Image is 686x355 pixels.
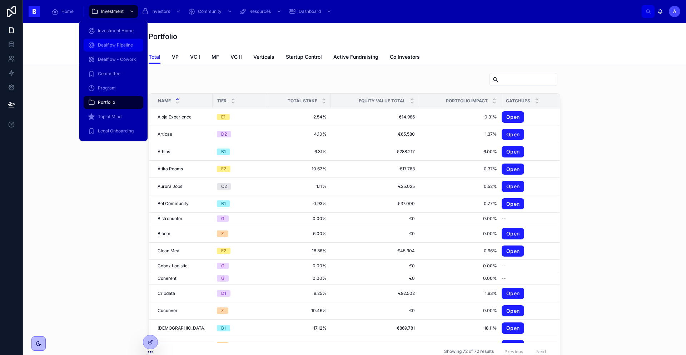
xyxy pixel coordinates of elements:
a: Committee [84,67,143,80]
a: €0 [335,263,415,269]
div: Z [221,307,224,314]
span: Name [158,98,171,104]
a: 6.00% [270,231,327,237]
div: scrollable content [46,4,642,19]
span: Bistrohunter [158,216,183,222]
a: Investment Home [84,24,143,37]
span: Tier [217,98,227,104]
span: 2.54% [270,114,327,120]
div: G [221,275,224,282]
span: -- [502,216,506,222]
a: Open [502,228,566,239]
a: VP [172,50,179,65]
span: Aloja Experience [158,114,192,120]
a: Open [502,228,524,239]
a: Open [502,129,566,140]
span: Program [98,85,116,91]
span: €17.783 [335,166,415,172]
span: 1.11% [270,184,327,189]
a: VC II [230,50,242,65]
span: 0.00% [423,263,497,269]
a: Open [502,164,566,175]
span: 18.36% [270,248,327,254]
a: Z [217,307,262,314]
div: C2 [221,183,227,190]
a: B1 [217,200,262,207]
a: 9.25% [270,291,327,296]
a: 17.12% [270,325,327,331]
span: 0.00% [270,263,327,269]
a: -- [502,263,566,269]
div: D1 [221,290,226,297]
span: Aurora Jobs [158,184,182,189]
a: Atika Rooms [158,166,208,172]
span: 0.77% [423,201,497,206]
a: Community [186,5,236,18]
a: Bloomi [158,231,208,237]
h1: Portfolio [149,31,177,42]
span: Startup Control [286,53,322,60]
span: 0.00% [270,276,327,281]
a: €0 [335,308,415,313]
div: G [221,263,224,269]
a: 0.00% [270,216,327,222]
span: Coherent [158,276,177,281]
a: Dashboard [287,5,335,18]
span: 1.93% [423,291,497,296]
div: E2 [221,166,226,172]
span: 4.10% [270,131,327,137]
a: 0.31% [423,114,497,120]
span: Verticals [253,53,274,60]
a: Startup Control [286,50,322,65]
span: Bel Community [158,201,189,206]
a: Bel Community [158,201,208,206]
a: Aloja Experience [158,114,208,120]
div: Z [221,230,224,237]
a: Active Fundraising [333,50,378,65]
a: €37.000 [335,201,415,206]
a: €45.904 [335,248,415,254]
a: Open [502,305,566,317]
span: 10.67% [270,166,327,172]
a: MF [212,50,219,65]
a: Bistrohunter [158,216,208,222]
span: Clean Meal [158,248,180,254]
a: Open [502,129,524,140]
a: Open [502,181,566,192]
a: €288.217 [335,149,415,155]
a: D1 [217,290,262,297]
a: Open [502,111,566,123]
a: Open [502,146,524,157]
span: Investment [101,9,124,14]
span: 0.52% [423,184,497,189]
span: Investment Home [98,28,134,34]
a: Dealflow - Cowork [84,53,143,66]
span: 0.93% [270,201,327,206]
a: €25.025 [335,184,415,189]
span: Top of Mind [98,114,121,120]
span: 0.00% [423,216,497,222]
span: Cribdata [158,291,175,296]
span: €14.986 [335,114,415,120]
a: Investment [89,5,138,18]
a: Open [502,288,566,299]
a: €869.781 [335,325,415,331]
a: Open [502,146,566,157]
a: E2 [217,166,262,172]
a: Cribdata [158,291,208,296]
span: 0.00% [423,231,497,237]
a: Open [502,245,524,257]
a: C2 [217,183,262,190]
a: Articae [158,131,208,137]
a: Top of Mind [84,110,143,123]
img: App logo [29,6,40,17]
a: 18.11% [423,325,497,331]
a: -- [502,216,566,222]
